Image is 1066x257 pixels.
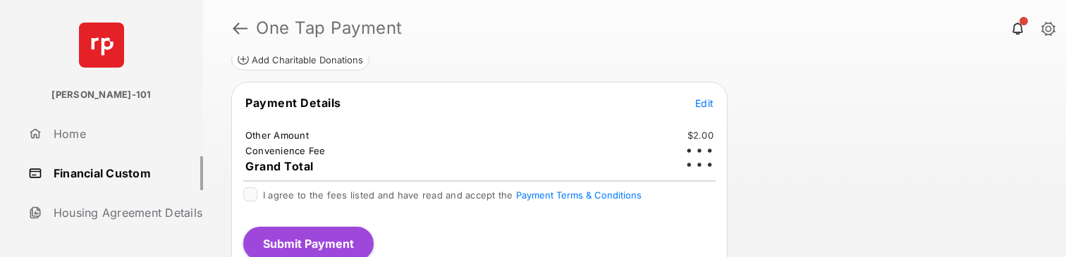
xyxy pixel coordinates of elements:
[687,129,714,142] td: $2.00
[23,196,203,230] a: Housing Agreement Details
[245,129,310,142] td: Other Amount
[695,97,713,109] span: Edit
[256,20,403,37] strong: One Tap Payment
[245,96,341,110] span: Payment Details
[23,156,203,190] a: Financial Custom
[263,189,642,201] span: I agree to the fees listed and have read and accept the
[245,144,326,157] td: Convenience Fee
[79,23,124,68] img: svg+xml;base64,PHN2ZyB4bWxucz0iaHR0cDovL3d3dy53My5vcmcvMjAwMC9zdmciIHdpZHRoPSI2NCIgaGVpZ2h0PSI2NC...
[51,88,151,102] p: [PERSON_NAME]-101
[695,96,713,110] button: Edit
[23,117,203,151] a: Home
[516,189,642,201] button: I agree to the fees listed and have read and accept the
[231,48,369,70] button: Add Charitable Donations
[245,159,314,173] span: Grand Total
